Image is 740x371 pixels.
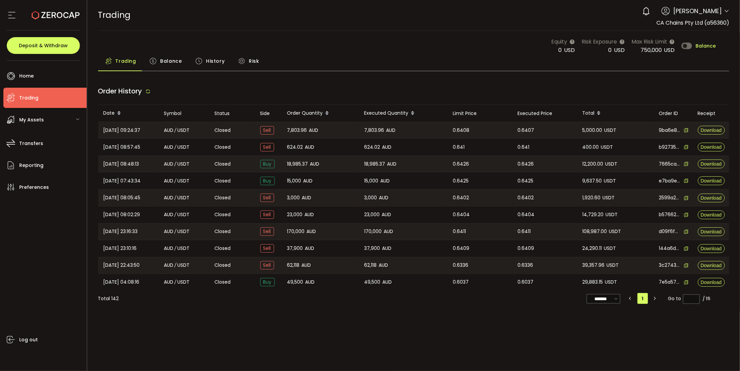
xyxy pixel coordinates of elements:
em: / [175,245,177,252]
span: Trading [98,9,131,21]
span: AUD [379,261,388,269]
span: 37,900 [364,245,380,252]
div: Side [255,110,282,117]
span: USDT [601,143,613,151]
span: Log out [19,335,38,345]
span: USDT [178,126,190,134]
span: Preferences [19,182,49,192]
span: 624.02 [287,143,303,151]
span: Download [701,128,721,133]
span: 49,500 [287,278,303,286]
em: / [175,160,177,168]
span: [DATE] 22:43:50 [103,261,140,269]
span: Download [701,178,721,183]
span: 0.6037 [453,278,469,286]
span: AUD [164,194,174,202]
span: Go to [668,294,700,303]
span: 7665ca89-7554-493f-af95-32222863dfaa [659,161,681,168]
span: Risk Exposure [582,37,617,46]
span: 49,500 [364,278,381,286]
em: / [175,261,177,269]
span: 0.6409 [518,245,534,252]
span: Download [701,246,721,251]
span: 624.02 [364,143,380,151]
span: 0.6425 [453,177,469,185]
span: Closed [215,161,231,168]
span: USDT [607,261,619,269]
span: 108,987.00 [583,228,607,235]
span: USD [614,46,625,54]
span: e7ba9ec1-e47a-4a7e-b5f7-1174bd070550 [659,177,681,184]
span: Sell [260,194,274,202]
span: AUD [305,278,315,286]
span: 0.641 [453,143,465,151]
span: AUD [381,177,390,185]
span: Buy [260,177,275,185]
span: Closed [215,144,231,151]
div: Date [98,108,159,119]
span: AUD [310,160,320,168]
li: 1 [638,293,648,304]
span: 0.6402 [453,194,469,202]
span: AUD [305,245,315,252]
span: 0.6426 [518,160,534,168]
span: USD [664,46,675,54]
div: Executed Quantity [359,108,448,119]
span: Download [701,229,721,234]
span: 0.6409 [453,245,470,252]
span: Download [701,263,721,268]
span: AUD [164,261,174,269]
span: Home [19,71,34,81]
span: 7e5a57ea-2eeb-4fe1-95a1-63164c76f1e0 [659,279,681,286]
span: [DATE] 08:05:45 [103,194,141,202]
button: Download [698,160,725,168]
span: AUD [303,177,313,185]
span: AUD [164,126,174,134]
span: AUD [387,160,397,168]
span: Max Risk Limit [631,37,667,46]
button: Download [698,176,725,185]
span: AUD [305,211,314,219]
em: / [175,278,177,286]
div: Total [577,108,654,119]
iframe: Chat Widget [706,339,740,371]
em: / [175,177,177,185]
span: 9ba6e898-b757-436a-9a75-0c757ee03a1f [659,127,681,134]
span: Equity [552,37,567,46]
span: [DATE] 23:10:16 [103,245,137,252]
span: Download [701,280,721,285]
span: Closed [215,177,231,184]
div: Total 142 [98,295,119,302]
span: 37,900 [287,245,303,252]
div: Symbol [159,110,209,117]
span: Balance [695,44,716,48]
span: USDT [178,160,190,168]
span: USDT [603,194,615,202]
span: AUD [379,194,389,202]
div: Order ID [654,110,692,117]
span: Buy [260,278,275,286]
span: Trading [19,93,38,103]
span: 24,290.11 [583,245,602,252]
span: [DATE] 08:48:13 [103,160,139,168]
span: USDT [605,278,617,286]
span: 3c27439a-446f-4a8b-ba23-19f8e456f2b1 [659,262,681,269]
span: History [206,54,225,68]
span: 0 [559,46,562,54]
em: / [175,194,177,202]
span: AUD [383,278,392,286]
span: USDT [178,245,190,252]
span: USDT [178,177,190,185]
span: 400.00 [583,143,599,151]
span: 62,118 [364,261,377,269]
span: 0.6411 [518,228,531,235]
span: Download [701,212,721,217]
span: USDT [178,228,190,235]
span: Sell [260,227,274,236]
span: AUD [164,160,174,168]
span: 0.6411 [453,228,466,235]
span: Sell [260,143,274,151]
button: Download [698,227,725,236]
span: [DATE] 07:43:34 [103,177,141,185]
span: 2599a2f9-d739-4166-9349-f3a110e7aa98 [659,194,681,201]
